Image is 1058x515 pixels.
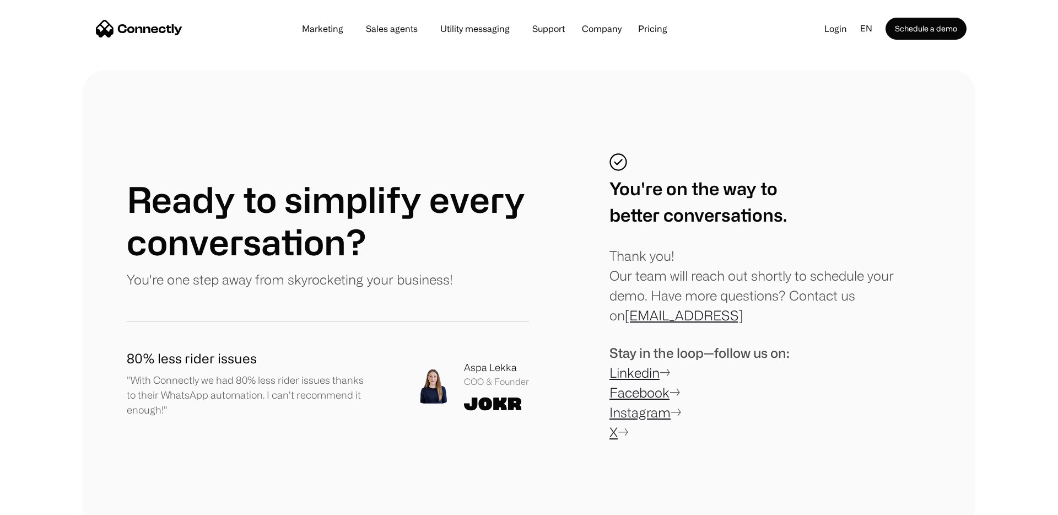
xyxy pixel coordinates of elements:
a: Utility messaging [431,24,519,33]
div: Company [582,21,622,36]
div: Thank you! Our team will reach out shortly to schedule your demo. Have more questions? Contact us on [609,246,931,325]
div: COO & Founder [464,375,529,388]
a: X [609,425,618,439]
div: Aspa Lekka [464,360,529,375]
h1: Ready to simplify every conversation? [127,178,529,263]
a: Pricing [629,24,676,33]
p: "With Connectly we had 80% less rider issues thanks to their WhatsApp automation. I can't recomme... [127,373,368,417]
div: You're on the way to better conversations. [609,175,787,228]
a: Support [523,24,574,33]
p: → → → → [609,343,790,442]
ul: Language list [22,496,66,511]
div: Company [579,21,625,36]
a: Linkedin [609,365,660,380]
div: en [860,20,872,37]
a: Schedule a demo [886,18,967,40]
a: Sales agents [357,24,427,33]
a: Marketing [293,24,352,33]
div: en [856,20,886,37]
a: Instagram [609,405,671,420]
h1: 80% less rider issues [127,348,368,368]
a: Login [816,20,856,37]
a: Facebook [609,385,670,400]
span: Stay in the loop—follow us on: [609,345,790,360]
a: home [96,20,182,37]
p: You're one step away from skyrocketing your business! [127,270,453,289]
aside: Language selected: English [11,495,66,511]
a: [EMAIL_ADDRESS] [625,308,743,323]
